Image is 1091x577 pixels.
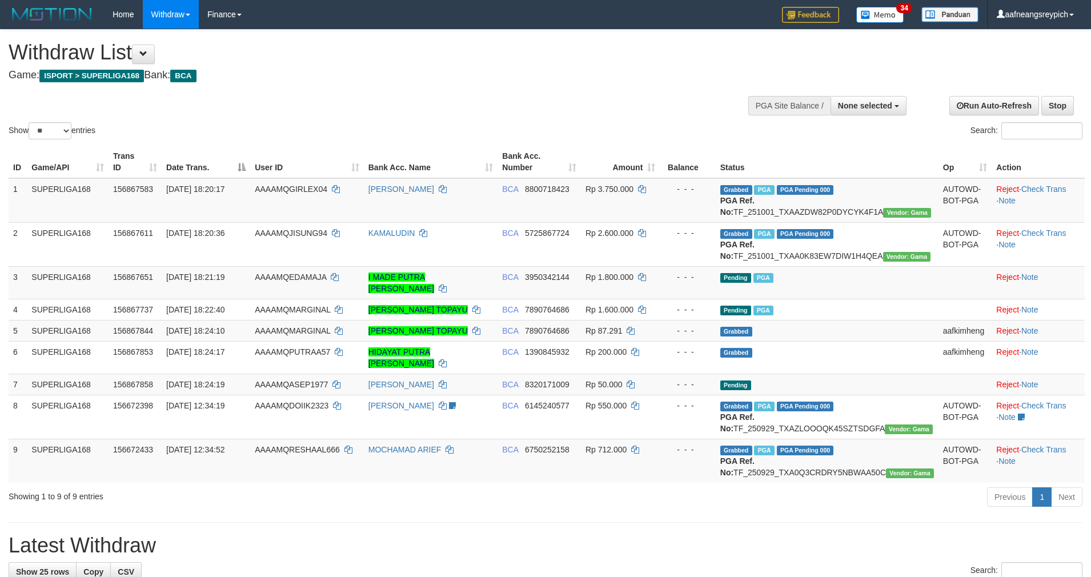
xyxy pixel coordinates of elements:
[664,444,711,455] div: - - -
[585,347,627,356] span: Rp 200.000
[716,146,938,178] th: Status
[585,380,623,389] span: Rp 50.000
[896,3,912,13] span: 34
[166,380,224,389] span: [DATE] 18:24:19
[996,445,1019,454] a: Reject
[1041,96,1074,115] a: Stop
[585,401,627,410] span: Rp 550.000
[9,222,27,266] td: 2
[1021,445,1066,454] a: Check Trans
[883,208,931,218] span: Vendor URL: https://trx31.1velocity.biz
[502,401,518,410] span: BCA
[166,445,224,454] span: [DATE] 12:34:52
[664,325,711,336] div: - - -
[502,326,518,335] span: BCA
[9,341,27,374] td: 6
[716,222,938,266] td: TF_251001_TXAA0K83EW7DIW1H4QEA
[754,229,774,239] span: Marked by aafsoycanthlai
[753,273,773,283] span: Marked by aafsoycanthlai
[720,196,755,217] b: PGA Ref. No:
[9,320,27,341] td: 5
[166,401,224,410] span: [DATE] 12:34:19
[720,412,755,433] b: PGA Ref. No:
[996,273,1019,282] a: Reject
[525,273,569,282] span: Copy 3950342144 to clipboard
[585,326,623,335] span: Rp 87.291
[754,446,774,455] span: Marked by aafsoycanthlai
[1032,487,1052,507] a: 1
[27,320,109,341] td: SUPERLIGA168
[255,305,331,314] span: AAAAMQMARGINAL
[502,347,518,356] span: BCA
[720,456,755,477] b: PGA Ref. No:
[368,401,434,410] a: [PERSON_NAME]
[368,347,434,368] a: HIDAYAT PUTRA [PERSON_NAME]
[113,305,153,314] span: 156867737
[720,306,751,315] span: Pending
[883,252,931,262] span: Vendor URL: https://trx31.1velocity.biz
[502,305,518,314] span: BCA
[1021,347,1038,356] a: Note
[938,178,992,223] td: AUTOWD-BOT-PGA
[992,395,1085,439] td: · ·
[664,183,711,195] div: - - -
[716,178,938,223] td: TF_251001_TXAAZDW82P0DYCYK4F1A
[525,445,569,454] span: Copy 6750252158 to clipboard
[938,395,992,439] td: AUTOWD-BOT-PGA
[720,446,752,455] span: Grabbed
[255,445,340,454] span: AAAAMQRESHAAL666
[9,266,27,299] td: 3
[27,146,109,178] th: Game/API: activate to sort column ascending
[525,326,569,335] span: Copy 7890764686 to clipboard
[996,305,1019,314] a: Reject
[16,567,69,576] span: Show 25 rows
[660,146,715,178] th: Balance
[113,380,153,389] span: 156867858
[938,341,992,374] td: aafkimheng
[1021,185,1066,194] a: Check Trans
[525,185,569,194] span: Copy 8800718423 to clipboard
[754,185,774,195] span: Marked by aafsoycanthlai
[502,445,518,454] span: BCA
[777,229,834,239] span: PGA Pending
[998,196,1016,205] a: Note
[113,185,153,194] span: 156867583
[664,379,711,390] div: - - -
[9,374,27,395] td: 7
[585,229,633,238] span: Rp 2.600.000
[113,326,153,335] span: 156867844
[664,400,711,411] div: - - -
[255,185,327,194] span: AAAAMQGIRLEX04
[938,320,992,341] td: aafkimheng
[716,439,938,483] td: TF_250929_TXA0Q3CRDRY5NBWAA50C
[664,304,711,315] div: - - -
[9,70,716,81] h4: Game: Bank:
[996,326,1019,335] a: Reject
[921,7,978,22] img: panduan.png
[754,402,774,411] span: Marked by aafsoycanthlai
[255,273,326,282] span: AAAAMQEDAMAJA
[996,347,1019,356] a: Reject
[113,229,153,238] span: 156867611
[664,346,711,358] div: - - -
[886,468,934,478] span: Vendor URL: https://trx31.1velocity.biz
[27,299,109,320] td: SUPERLIGA168
[250,146,364,178] th: User ID: activate to sort column ascending
[856,7,904,23] img: Button%20Memo.svg
[970,122,1082,139] label: Search:
[27,395,109,439] td: SUPERLIGA168
[777,402,834,411] span: PGA Pending
[502,229,518,238] span: BCA
[1021,229,1066,238] a: Check Trans
[364,146,498,178] th: Bank Acc. Name: activate to sort column ascending
[720,327,752,336] span: Grabbed
[938,439,992,483] td: AUTOWD-BOT-PGA
[166,305,224,314] span: [DATE] 18:22:40
[748,96,831,115] div: PGA Site Balance /
[9,122,95,139] label: Show entries
[113,401,153,410] span: 156672398
[664,271,711,283] div: - - -
[113,445,153,454] span: 156672433
[782,7,839,23] img: Feedback.jpg
[9,6,95,23] img: MOTION_logo.png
